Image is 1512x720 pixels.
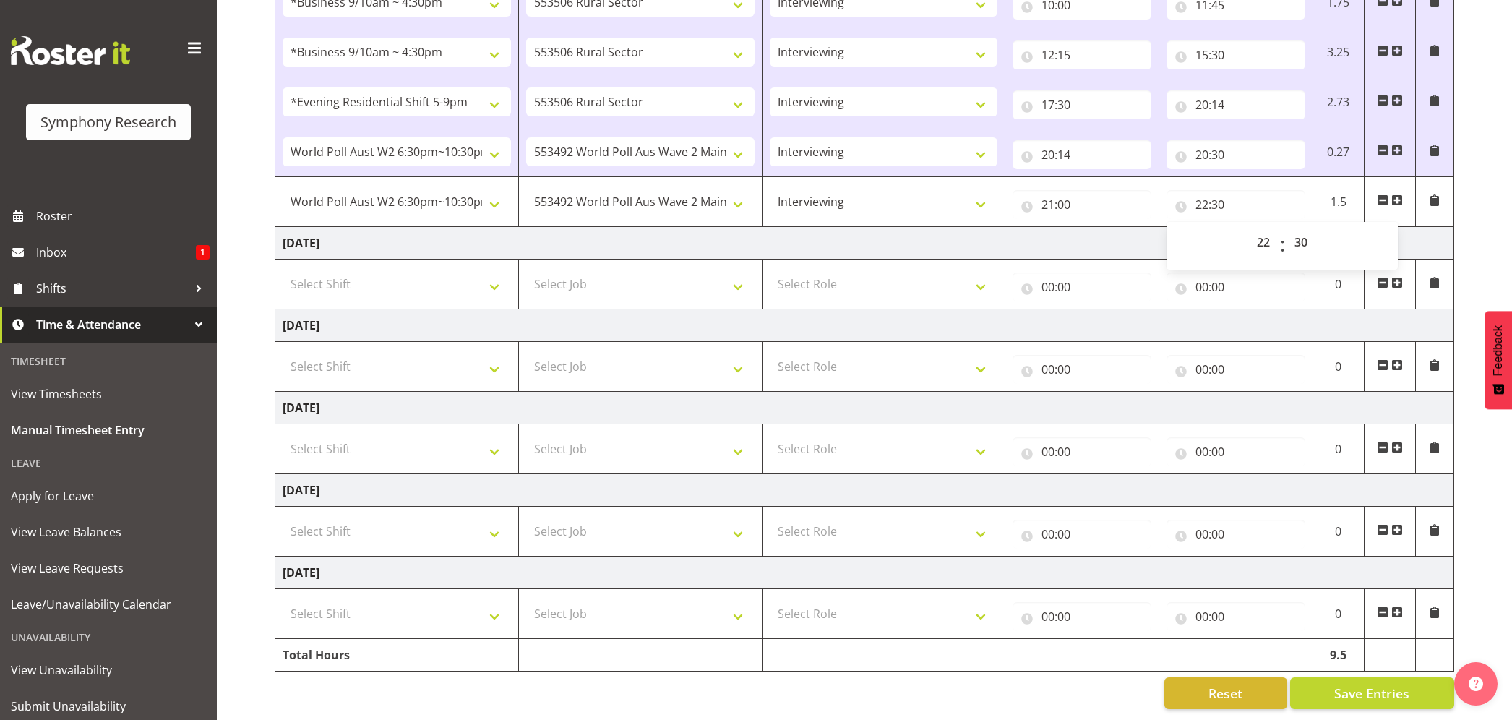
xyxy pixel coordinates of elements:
[1334,684,1409,703] span: Save Entries
[1208,684,1242,703] span: Reset
[4,346,213,376] div: Timesheet
[1013,355,1151,384] input: Click to select...
[1164,677,1287,709] button: Reset
[1013,190,1151,219] input: Click to select...
[1167,602,1305,631] input: Click to select...
[11,557,206,579] span: View Leave Requests
[1167,190,1305,219] input: Click to select...
[11,593,206,615] span: Leave/Unavailability Calendar
[1280,228,1285,264] span: :
[11,36,130,65] img: Rosterit website logo
[275,557,1454,589] td: [DATE]
[1167,40,1305,69] input: Click to select...
[1313,424,1364,474] td: 0
[11,485,206,507] span: Apply for Leave
[275,639,519,672] td: Total Hours
[1313,177,1364,227] td: 1.5
[1313,260,1364,309] td: 0
[1013,90,1151,119] input: Click to select...
[36,205,210,227] span: Roster
[1313,589,1364,639] td: 0
[1167,140,1305,169] input: Click to select...
[1469,677,1483,691] img: help-xxl-2.png
[1167,273,1305,301] input: Click to select...
[1013,520,1151,549] input: Click to select...
[275,309,1454,342] td: [DATE]
[1013,602,1151,631] input: Click to select...
[11,383,206,405] span: View Timesheets
[275,392,1454,424] td: [DATE]
[4,376,213,412] a: View Timesheets
[36,241,196,263] span: Inbox
[4,586,213,622] a: Leave/Unavailability Calendar
[1313,77,1364,127] td: 2.73
[4,550,213,586] a: View Leave Requests
[1313,507,1364,557] td: 0
[1313,27,1364,77] td: 3.25
[1167,520,1305,549] input: Click to select...
[11,659,206,681] span: View Unavailability
[4,448,213,478] div: Leave
[275,227,1454,260] td: [DATE]
[275,474,1454,507] td: [DATE]
[1167,355,1305,384] input: Click to select...
[36,278,188,299] span: Shifts
[4,412,213,448] a: Manual Timesheet Entry
[1313,342,1364,392] td: 0
[1313,127,1364,177] td: 0.27
[4,652,213,688] a: View Unavailability
[36,314,188,335] span: Time & Attendance
[11,695,206,717] span: Submit Unavailability
[4,622,213,652] div: Unavailability
[11,521,206,543] span: View Leave Balances
[196,245,210,260] span: 1
[1167,437,1305,466] input: Click to select...
[1013,437,1151,466] input: Click to select...
[1013,140,1151,169] input: Click to select...
[1485,311,1512,409] button: Feedback - Show survey
[4,478,213,514] a: Apply for Leave
[1013,273,1151,301] input: Click to select...
[40,111,176,133] div: Symphony Research
[4,514,213,550] a: View Leave Balances
[1313,639,1364,672] td: 9.5
[1290,677,1454,709] button: Save Entries
[11,419,206,441] span: Manual Timesheet Entry
[1492,325,1505,376] span: Feedback
[1013,40,1151,69] input: Click to select...
[1167,90,1305,119] input: Click to select...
